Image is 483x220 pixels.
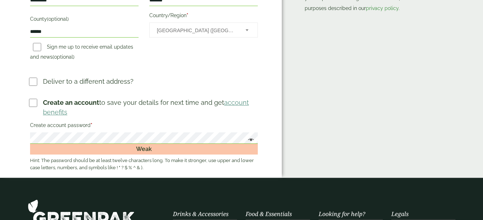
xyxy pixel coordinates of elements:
[33,43,41,51] input: Sign me up to receive email updates and news(optional)
[366,5,399,11] a: privacy policy
[30,120,258,132] label: Create account password
[30,44,133,62] label: Sign me up to receive email updates and news
[43,77,134,86] p: Deliver to a different address?
[157,23,236,38] span: United Kingdom (UK)
[30,157,258,171] small: Hint: The password should be at least twelve characters long. To make it stronger, use upper and ...
[43,98,259,117] p: to save your details for next time and get
[47,16,69,22] span: (optional)
[149,23,258,38] span: Country/Region
[30,144,258,155] div: Weak
[43,99,99,106] strong: Create an account
[53,54,74,60] span: (optional)
[91,122,92,128] abbr: required
[30,14,139,26] label: County
[187,13,188,18] abbr: required
[149,10,258,23] label: Country/Region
